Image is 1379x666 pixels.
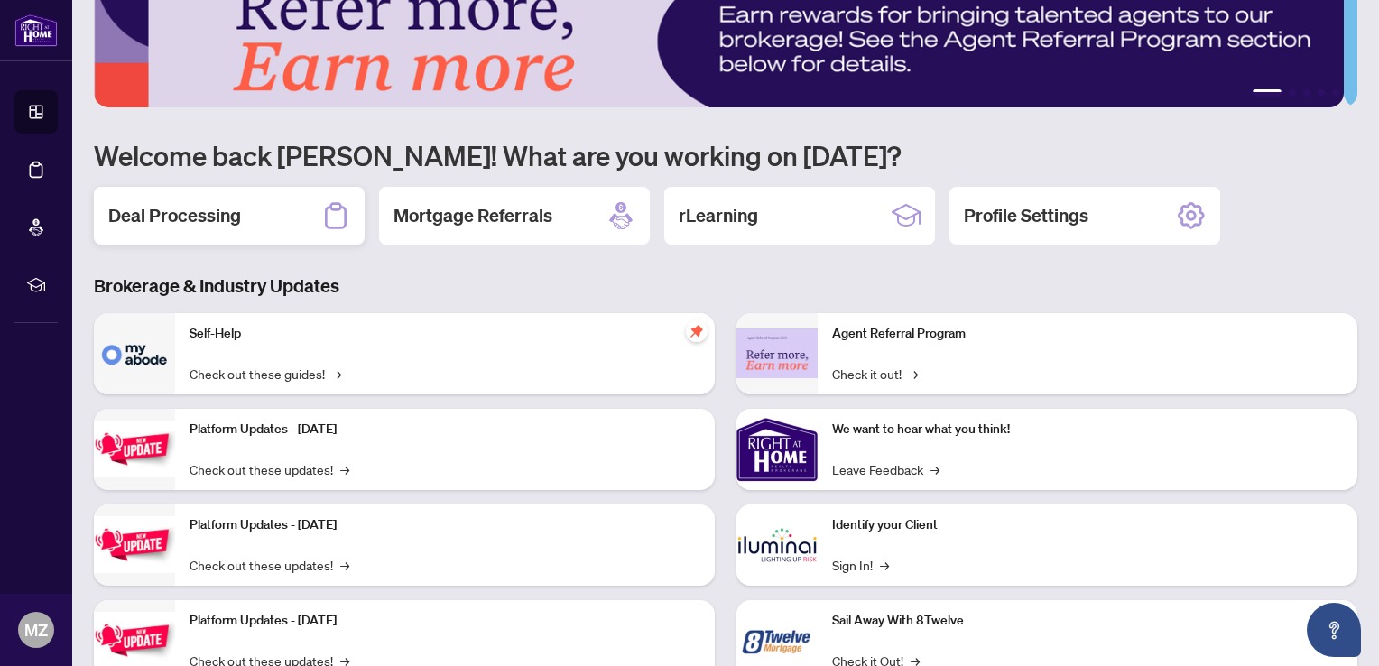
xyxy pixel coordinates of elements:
[964,203,1088,228] h2: Profile Settings
[832,420,1343,439] p: We want to hear what you think!
[832,611,1343,631] p: Sail Away With 8Twelve
[94,138,1357,172] h1: Welcome back [PERSON_NAME]! What are you working on [DATE]?
[909,364,918,384] span: →
[1307,603,1361,657] button: Open asap
[832,555,889,575] a: Sign In!→
[1332,89,1339,97] button: 5
[94,313,175,394] img: Self-Help
[1253,89,1282,97] button: 1
[832,364,918,384] a: Check it out!→
[686,320,708,342] span: pushpin
[832,515,1343,535] p: Identify your Client
[190,324,700,344] p: Self-Help
[880,555,889,575] span: →
[340,459,349,479] span: →
[393,203,552,228] h2: Mortgage Referrals
[679,203,758,228] h2: rLearning
[1303,89,1310,97] button: 3
[190,459,349,479] a: Check out these updates!→
[832,459,939,479] a: Leave Feedback→
[94,421,175,477] img: Platform Updates - July 21, 2025
[1289,89,1296,97] button: 2
[930,459,939,479] span: →
[190,420,700,439] p: Platform Updates - [DATE]
[332,364,341,384] span: →
[14,14,58,47] img: logo
[94,516,175,573] img: Platform Updates - July 8, 2025
[1318,89,1325,97] button: 4
[340,555,349,575] span: →
[190,611,700,631] p: Platform Updates - [DATE]
[108,203,241,228] h2: Deal Processing
[736,328,818,378] img: Agent Referral Program
[94,273,1357,299] h3: Brokerage & Industry Updates
[190,555,349,575] a: Check out these updates!→
[736,409,818,490] img: We want to hear what you think!
[190,515,700,535] p: Platform Updates - [DATE]
[832,324,1343,344] p: Agent Referral Program
[736,504,818,586] img: Identify your Client
[24,617,48,643] span: MZ
[190,364,341,384] a: Check out these guides!→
